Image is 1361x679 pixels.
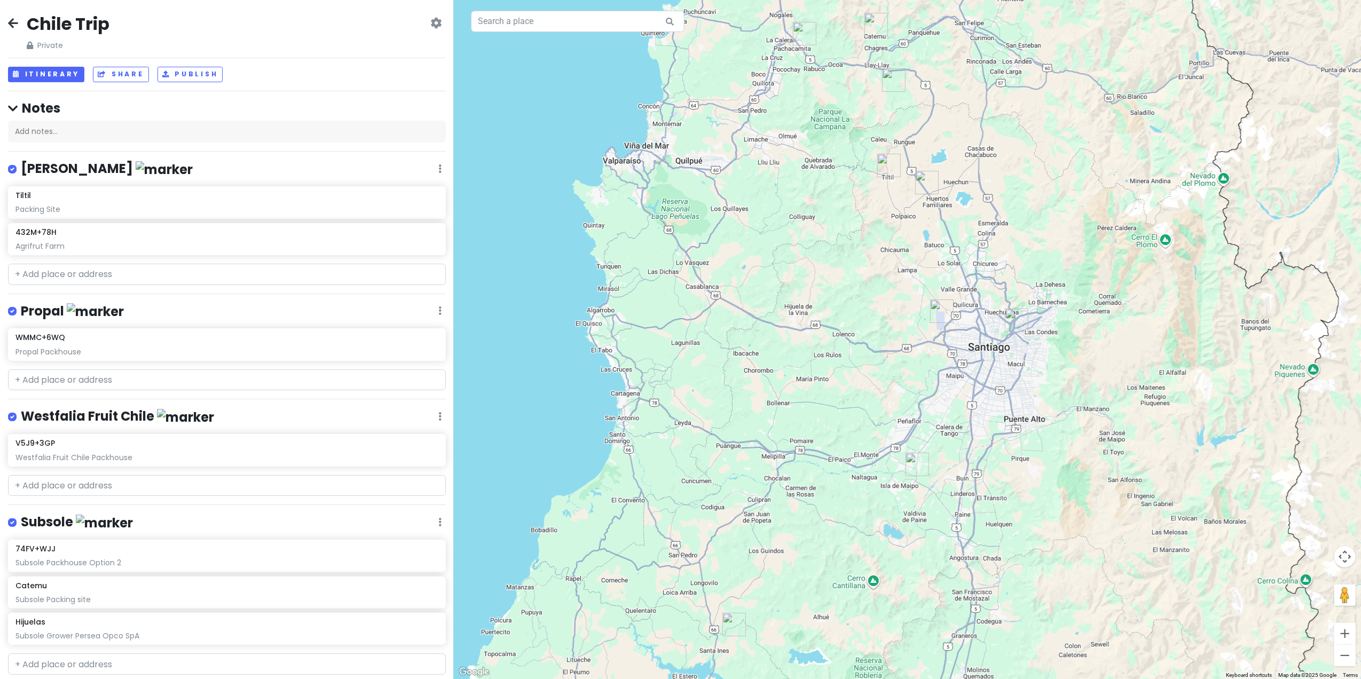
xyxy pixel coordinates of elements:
div: Add notes... [8,121,446,143]
a: Open this area in Google Maps (opens a new window) [457,665,492,679]
div: Packing Site [15,204,438,214]
div: Westfalia Fruit Chile Packhouse [15,453,438,462]
button: Zoom in [1334,623,1356,644]
img: Google [457,665,492,679]
div: Roger de Flor [1001,304,1033,336]
h6: WMMC+6WQ [15,333,65,342]
img: marker [157,409,214,425]
input: + Add place or address [8,369,446,391]
div: 74FV+WJJ [901,448,933,480]
div: Santiago Airport [926,295,958,327]
div: Subsole Packing site [15,595,438,604]
div: Propal Packhouse [15,347,438,357]
input: + Add place or address [8,475,446,496]
button: Map camera controls [1334,546,1356,567]
div: Hijuelas [789,18,821,50]
h6: Catemu [15,581,47,590]
h4: Subsole [21,514,133,531]
div: WMMC+6WQ [718,609,750,641]
div: 432M+78H [878,64,910,96]
span: Map data ©2025 Google [1278,672,1336,678]
div: Agrifrut Farm [15,241,438,251]
input: + Add place or address [8,653,446,675]
button: Publish [158,67,223,82]
h6: Tiltil [15,191,31,200]
h2: Chile Trip [27,13,109,35]
h6: Hijuelas [15,617,45,627]
div: V5J9+3GP [911,167,943,199]
span: Private [27,40,109,51]
img: marker [76,515,133,531]
button: Itinerary [8,67,84,82]
h4: Notes [8,100,446,116]
div: Catemu [860,9,892,41]
h4: Propal [21,303,124,320]
input: + Add place or address [8,264,446,285]
h6: V5J9+3GP [15,438,55,448]
a: Terms (opens in new tab) [1343,672,1358,678]
button: Zoom out [1334,645,1356,666]
img: marker [136,161,193,178]
h6: 432M+78H [15,227,57,237]
h6: 74FV+WJJ [15,544,56,554]
div: Subsole Packhouse Option 2 [15,558,438,567]
button: Drag Pegman onto the map to open Street View [1334,585,1356,606]
img: marker [67,303,124,320]
input: Search a place [471,11,685,32]
button: Share [93,67,148,82]
div: Tiltil [873,149,905,181]
div: Subsole Grower Persea Opco SpA [15,631,438,641]
h4: [PERSON_NAME] [21,160,193,178]
h4: Westfalia Fruit Chile [21,408,214,425]
button: Keyboard shortcuts [1226,672,1272,679]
